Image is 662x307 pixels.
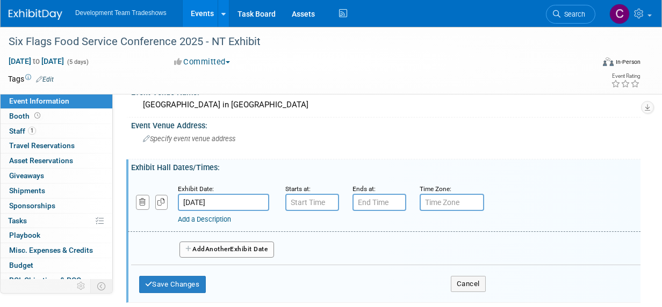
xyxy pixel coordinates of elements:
[31,57,41,65] span: to
[451,276,486,292] button: Cancel
[75,9,167,17] span: Development Team Tradeshows
[1,199,112,213] a: Sponsorships
[8,216,27,225] span: Tasks
[285,194,339,211] input: Start Time
[8,56,64,66] span: [DATE] [DATE]
[9,9,62,20] img: ExhibitDay
[131,118,641,131] div: Event Venue Address:
[66,59,89,65] span: (5 days)
[178,185,214,193] small: Exhibit Date:
[1,214,112,228] a: Tasks
[28,127,36,135] span: 1
[178,215,231,223] a: Add a Description
[1,109,112,123] a: Booth
[603,57,614,66] img: Format-Inperson.png
[1,94,112,108] a: Event Information
[1,153,112,168] a: Asset Reservations
[9,231,40,239] span: Playbook
[178,194,269,211] input: Date
[1,169,112,183] a: Giveaways
[560,10,585,18] span: Search
[131,159,641,173] div: Exhibit Hall Dates/Times:
[1,243,112,258] a: Misc. Expenses & Credits
[1,124,112,138] a: Staff1
[91,279,113,293] td: Toggle Event Tabs
[352,185,376,193] small: Ends at:
[9,127,36,135] span: Staff
[9,186,45,195] span: Shipments
[1,138,112,153] a: Travel Reservations
[352,194,406,211] input: End Time
[205,245,231,253] span: Another
[420,185,451,193] small: Time Zone:
[609,4,630,24] img: Courtney Perkins
[549,56,641,72] div: Event Format
[8,74,54,84] td: Tags
[170,56,234,68] button: Committed
[139,97,632,113] div: [GEOGRAPHIC_DATA] in [GEOGRAPHIC_DATA]
[9,141,75,150] span: Travel Reservations
[72,279,91,293] td: Personalize Event Tab Strip
[611,74,640,79] div: Event Rating
[9,171,44,180] span: Giveaways
[9,201,55,210] span: Sponsorships
[139,276,206,293] button: Save Changes
[36,76,54,83] a: Edit
[1,228,112,243] a: Playbook
[285,185,311,193] small: Starts at:
[546,5,595,24] a: Search
[9,156,73,165] span: Asset Reservations
[5,32,586,52] div: Six Flags Food Service Conference 2025 - NT Exhibit
[1,184,112,198] a: Shipments
[143,135,235,143] span: Specify event venue address
[9,246,93,254] span: Misc. Expenses & Credits
[615,58,641,66] div: In-Person
[9,97,69,105] span: Event Information
[1,258,112,273] a: Budget
[9,112,42,120] span: Booth
[420,194,484,211] input: Time Zone
[9,276,81,284] span: ROI, Objectives & ROO
[1,273,112,288] a: ROI, Objectives & ROO
[179,242,274,258] button: AddAnotherExhibit Date
[32,112,42,120] span: Booth not reserved yet
[9,261,33,269] span: Budget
